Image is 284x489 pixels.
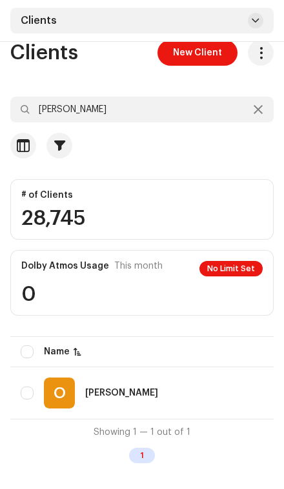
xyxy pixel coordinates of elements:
[44,378,75,408] div: O
[173,40,222,66] span: New Client
[207,265,255,273] span: No Limit Set
[94,428,190,437] span: Showing 1 — 1 out of 1
[10,97,274,122] input: Search
[21,261,109,271] div: Dolby Atmos Usage
[21,190,263,200] div: # of Clients
[10,43,78,63] span: Clients
[10,179,274,240] re-o-card-value: # of Clients
[21,15,57,26] span: Clients
[44,345,70,358] div: Name
[157,40,238,66] button: New Client
[129,448,155,463] div: 1
[85,388,158,398] div: Oduma Essan
[114,261,163,271] span: This month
